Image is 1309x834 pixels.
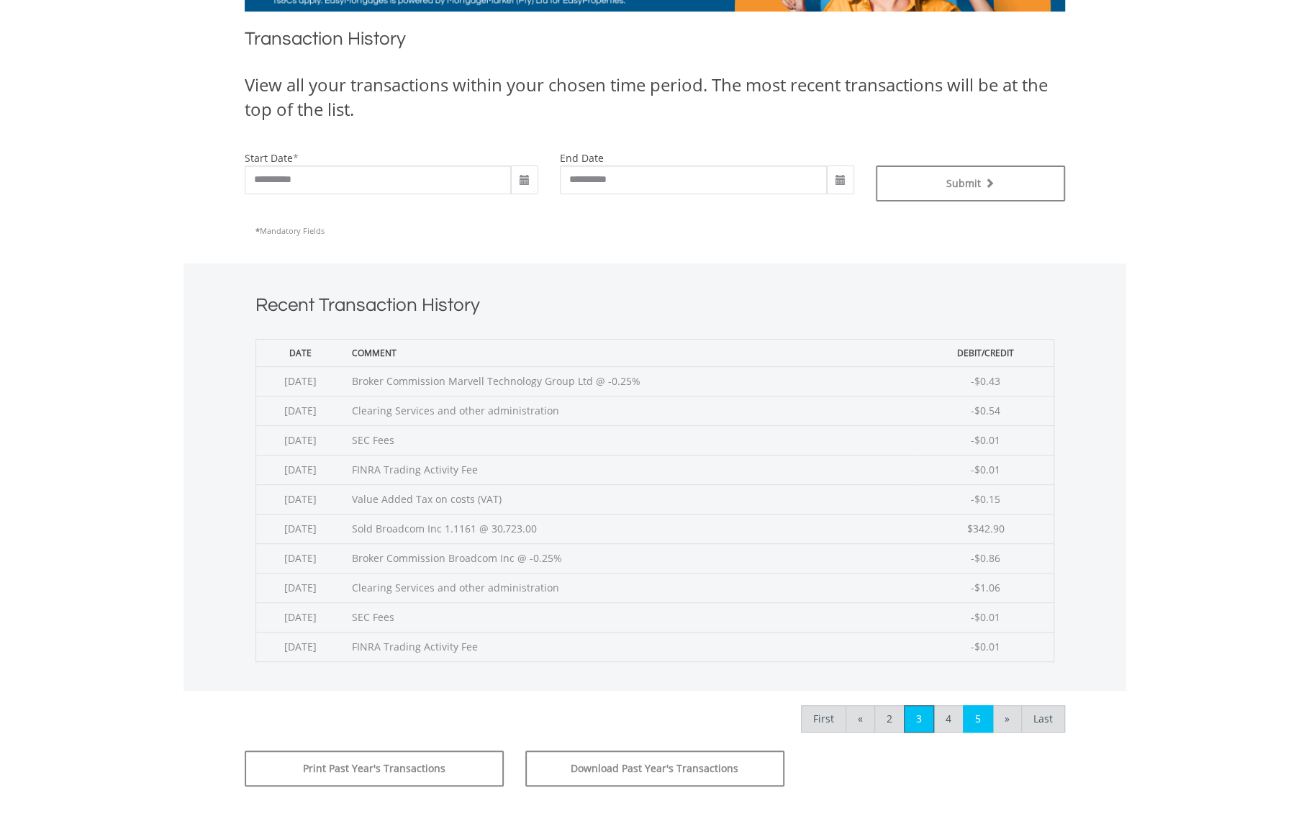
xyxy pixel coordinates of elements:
[933,705,964,733] a: 4
[345,543,918,573] td: Broker Commission Broadcom Inc @ -0.25%
[255,514,345,543] td: [DATE]
[876,166,1065,201] button: Submit
[345,339,918,366] th: Comment
[971,610,1000,624] span: -$0.01
[345,602,918,632] td: SEC Fees
[255,292,1054,325] h1: Recent Transaction History
[971,463,1000,476] span: -$0.01
[345,632,918,661] td: FINRA Trading Activity Fee
[971,581,1000,594] span: -$1.06
[801,705,846,733] a: First
[525,751,784,787] button: Download Past Year's Transactions
[971,640,1000,653] span: -$0.01
[345,366,918,396] td: Broker Commission Marvell Technology Group Ltd @ -0.25%
[971,551,1000,565] span: -$0.86
[255,339,345,366] th: Date
[345,425,918,455] td: SEC Fees
[963,705,993,733] a: 5
[560,151,604,165] label: end date
[255,573,345,602] td: [DATE]
[846,705,875,733] a: «
[971,492,1000,506] span: -$0.15
[971,433,1000,447] span: -$0.01
[967,522,1005,535] span: $342.90
[345,573,918,602] td: Clearing Services and other administration
[255,484,345,514] td: [DATE]
[255,632,345,661] td: [DATE]
[918,339,1054,366] th: Debit/Credit
[245,151,293,165] label: start date
[255,225,325,236] span: Mandatory Fields
[992,705,1022,733] a: »
[904,705,934,733] a: 3
[255,396,345,425] td: [DATE]
[255,602,345,632] td: [DATE]
[245,73,1065,122] div: View all your transactions within your chosen time period. The most recent transactions will be a...
[255,455,345,484] td: [DATE]
[345,514,918,543] td: Sold Broadcom Inc 1.1161 @ 30,723.00
[345,396,918,425] td: Clearing Services and other administration
[971,404,1000,417] span: -$0.54
[255,543,345,573] td: [DATE]
[971,374,1000,388] span: -$0.43
[245,751,504,787] button: Print Past Year's Transactions
[874,705,905,733] a: 2
[345,455,918,484] td: FINRA Trading Activity Fee
[345,484,918,514] td: Value Added Tax on costs (VAT)
[245,26,1065,58] h1: Transaction History
[1021,705,1065,733] a: Last
[255,366,345,396] td: [DATE]
[255,425,345,455] td: [DATE]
